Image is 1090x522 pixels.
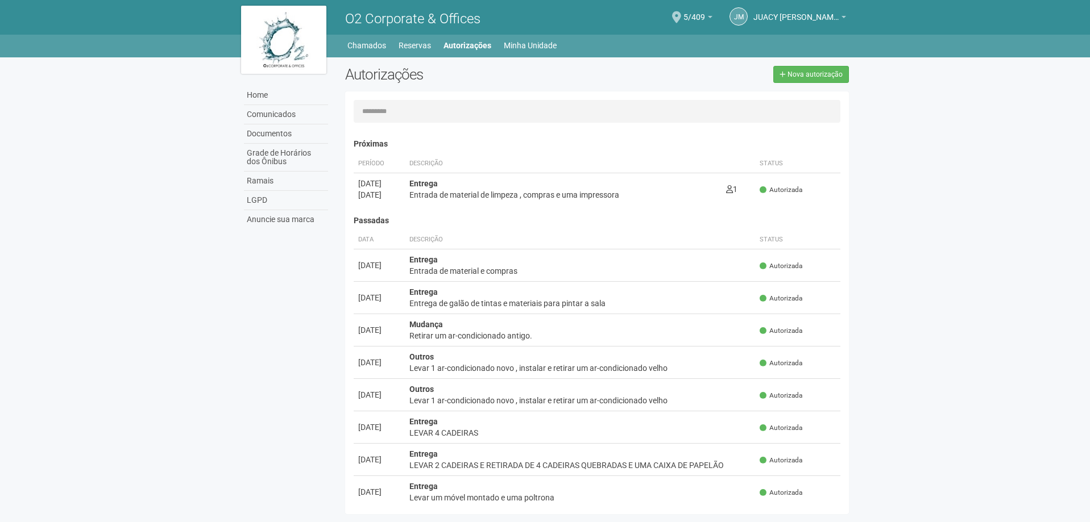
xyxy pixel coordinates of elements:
[755,154,840,173] th: Status
[358,178,400,189] div: [DATE]
[760,185,802,195] span: Autorizada
[504,37,557,53] a: Minha Unidade
[399,37,431,53] a: Reservas
[358,486,400,498] div: [DATE]
[354,216,841,225] h4: Passadas
[358,421,400,433] div: [DATE]
[760,261,802,271] span: Autorizada
[409,287,438,297] strong: Entrega
[409,417,438,426] strong: Entrega
[409,385,434,394] strong: Outros
[409,179,438,188] strong: Entrega
[773,66,849,83] a: Nova autorização
[409,482,438,491] strong: Entrega
[409,449,438,458] strong: Entrega
[358,389,400,400] div: [DATE]
[244,105,328,124] a: Comunicados
[345,66,588,83] h2: Autorizações
[730,7,748,26] a: JM
[760,391,802,400] span: Autorizada
[244,191,328,210] a: LGPD
[753,2,839,22] span: JUACY MENDES DA SILVA FILHO
[345,11,480,27] span: O2 Corporate & Offices
[354,140,841,148] h4: Próximas
[244,210,328,229] a: Anuncie sua marca
[354,231,405,249] th: Data
[760,358,802,368] span: Autorizada
[358,454,400,465] div: [DATE]
[409,362,751,374] div: Levar 1 ar-condicionado novo , instalar e retirar um ar-condicionado velho
[405,231,756,249] th: Descrição
[347,37,386,53] a: Chamados
[726,185,737,194] span: 1
[760,294,802,303] span: Autorizada
[358,357,400,368] div: [DATE]
[409,330,751,341] div: Retirar um ar-condicionado antigo.
[409,492,751,503] div: Levar um móvel montado e uma poltrona
[241,6,326,74] img: logo.jpg
[358,189,400,201] div: [DATE]
[753,14,846,23] a: JUACY [PERSON_NAME] DA [PERSON_NAME]
[409,189,717,201] div: Entrada de material de limpeza , compras e uma impressora
[244,144,328,172] a: Grade de Horários dos Ônibus
[409,395,751,406] div: Levar 1 ar-condicionado novo , instalar e retirar um ar-condicionado velho
[354,154,405,173] th: Período
[409,265,751,277] div: Entrada de material e compras
[788,70,843,78] span: Nova autorização
[405,154,722,173] th: Descrição
[409,320,443,329] strong: Mudança
[760,488,802,498] span: Autorizada
[409,427,751,439] div: LEVAR 4 CADEIRAS
[760,456,802,465] span: Autorizada
[760,326,802,336] span: Autorizada
[358,292,400,303] div: [DATE]
[760,423,802,433] span: Autorizada
[244,86,328,105] a: Home
[683,14,712,23] a: 5/409
[358,260,400,271] div: [DATE]
[683,2,705,22] span: 5/409
[409,460,751,471] div: LEVAR 2 CADEIRAS E RETIRADA DE 4 CADEIRAS QUEBRADAS E UMA CAIXA DE PAPELÃO
[444,37,491,53] a: Autorizações
[409,298,751,309] div: Entrega de galão de tintas e materiais para pintar a sala
[244,172,328,191] a: Ramais
[755,231,840,249] th: Status
[358,324,400,336] div: [DATE]
[244,124,328,144] a: Documentos
[409,255,438,264] strong: Entrega
[409,352,434,361] strong: Outros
